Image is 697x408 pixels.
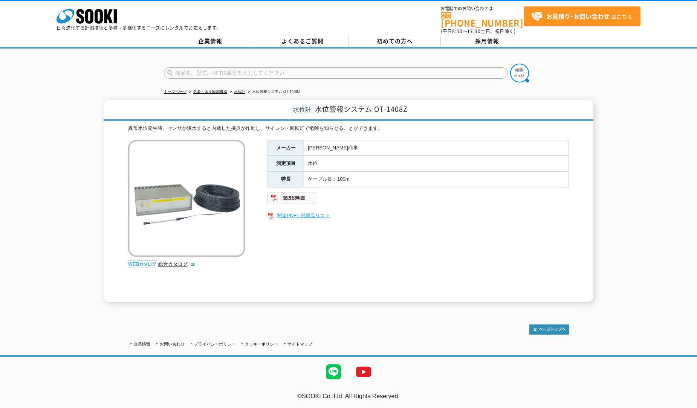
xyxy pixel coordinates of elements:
[441,6,524,11] span: お電話でのお問い合わせは
[348,36,441,47] a: 初めての方へ
[529,324,569,335] img: トップページへ
[267,197,317,202] a: 取扱説明書
[164,90,186,94] a: トップページ
[441,28,515,35] span: (平日 ～ 土日、祝日除く)
[291,105,313,114] span: 水位計
[668,401,697,407] a: テストMail
[246,88,300,96] li: 水位警報システム OT-1408Z
[193,90,227,94] a: 気象・水文観測機器
[287,342,312,346] a: サイトマップ
[268,140,304,156] th: メーカー
[452,28,463,35] span: 8:50
[128,125,569,132] div: 異常水位発生時、センサが浸水すると内蔵した接点が作動し、サイレン・回転灯で危険を知らせることができます。
[304,156,569,172] td: 水位
[128,140,245,257] img: 水位警報システム OT-1408Z
[531,11,632,22] span: はこちら
[164,36,256,47] a: 企業情報
[194,342,235,346] a: プライバシーポリシー
[267,192,317,204] img: 取扱説明書
[348,357,379,387] img: YouTube
[164,67,508,79] input: 商品名、型式、NETIS番号を入力してください
[524,6,640,26] a: お見積り･お問い合わせはこちら
[268,172,304,187] th: 特長
[245,342,278,346] a: クッキーポリシー
[128,260,156,268] img: webカタログ
[134,342,150,346] a: 企業情報
[304,172,569,187] td: ケーブル長：100m
[268,156,304,172] th: 測定項目
[510,64,529,82] img: btn_search.png
[315,104,408,114] span: 水位警報システム OT-1408Z
[158,261,195,267] a: 総合カタログ
[160,342,185,346] a: お問い合わせ
[467,28,481,35] span: 17:30
[256,36,348,47] a: よくあるご質問
[318,357,348,387] img: LINE
[234,90,245,94] a: 水位計
[546,12,610,21] strong: お見積り･お問い合わせ
[304,140,569,156] td: [PERSON_NAME]商事
[441,12,524,27] a: [PHONE_NUMBER]
[441,36,533,47] a: 採用情報
[377,37,413,45] span: 初めての方へ
[57,26,222,30] p: 日々進化する計測技術と多種・多様化するニーズにレンタルでお応えします。
[267,211,569,221] a: 関連PDF1 付属品リスト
